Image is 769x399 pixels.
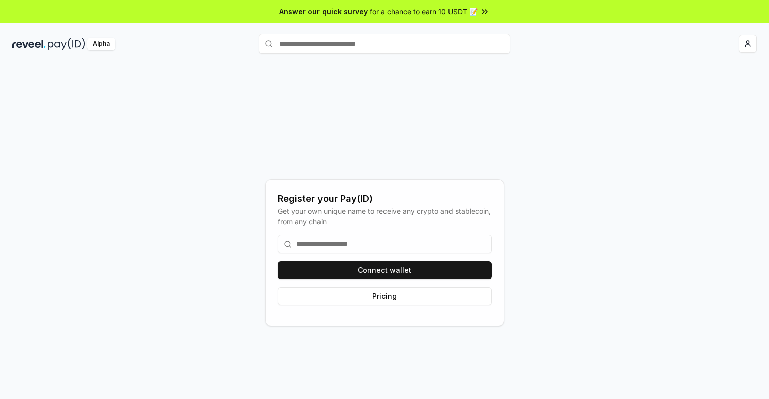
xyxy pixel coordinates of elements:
span: Answer our quick survey [279,6,368,17]
img: pay_id [48,38,85,50]
div: Alpha [87,38,115,50]
div: Get your own unique name to receive any crypto and stablecoin, from any chain [278,206,492,227]
img: reveel_dark [12,38,46,50]
button: Connect wallet [278,261,492,279]
span: for a chance to earn 10 USDT 📝 [370,6,478,17]
button: Pricing [278,287,492,305]
div: Register your Pay(ID) [278,192,492,206]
